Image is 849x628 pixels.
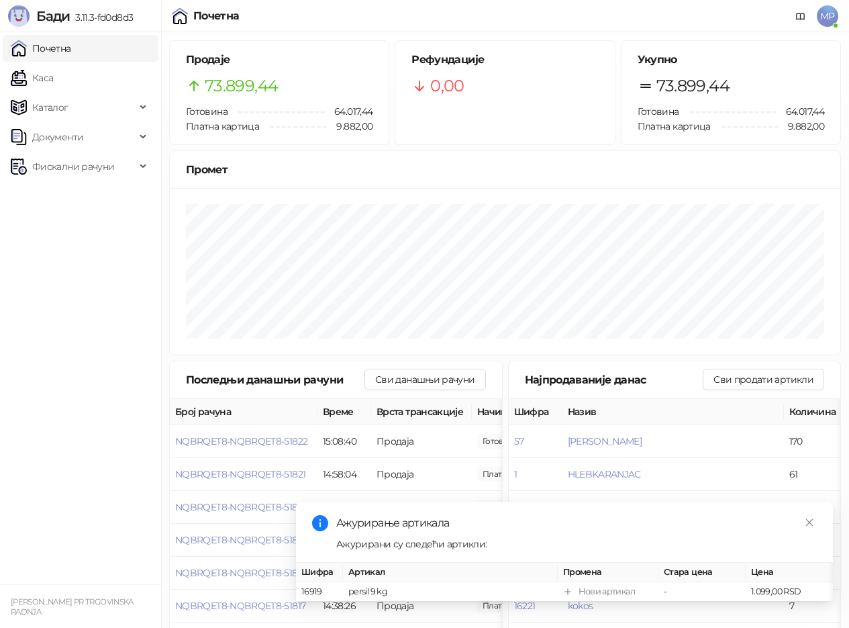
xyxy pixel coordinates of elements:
[477,500,523,514] span: 1.731,00
[186,371,364,388] div: Последњи данашњи рачуни
[170,399,317,425] th: Број рачуна
[817,5,838,27] span: MP
[336,515,817,531] div: Ажурирање артикала
[175,468,305,480] button: NQBRQET8-NQBRQET8-51821
[317,399,371,425] th: Време
[327,119,372,134] span: 9.882,00
[779,119,824,134] span: 9.882,00
[509,399,562,425] th: Шифра
[8,5,30,27] img: Logo
[477,467,549,482] span: 510,00
[205,73,278,99] span: 73.899,44
[175,600,305,612] button: NQBRQET8-NQBRQET8-51817
[175,567,306,579] button: NQBRQET8-NQBRQET8-51818
[317,425,371,458] td: 15:08:40
[186,105,228,118] span: Готовина
[186,161,824,178] div: Промет
[70,11,133,24] span: 3.11.3-fd0d8d3
[11,64,53,91] a: Каса
[658,563,746,582] th: Стара цена
[343,582,558,602] td: persil 9 kg
[193,11,240,21] div: Почетна
[296,563,343,582] th: Шифра
[32,153,114,180] span: Фискални рачуни
[746,563,833,582] th: Цена
[703,369,824,390] button: Сви продати артикли
[36,8,70,24] span: Бади
[568,501,600,513] button: KUPUS
[784,399,844,425] th: Количина
[175,501,308,513] button: NQBRQET8-NQBRQET8-51820
[186,120,259,132] span: Платна картица
[790,5,811,27] a: Документација
[477,434,523,449] span: 315,00
[568,435,642,447] button: [PERSON_NAME]
[371,458,472,491] td: Продаја
[11,35,71,62] a: Почетна
[784,425,844,458] td: 170
[777,104,824,119] span: 64.017,44
[558,563,658,582] th: Промена
[317,491,371,524] td: 14:51:37
[371,399,472,425] th: Врста трансакције
[186,52,372,68] h5: Продаје
[579,585,635,598] div: Нови артикал
[32,94,68,121] span: Каталог
[525,371,703,388] div: Најпродаваније данас
[802,515,817,530] a: Close
[638,120,711,132] span: Платна картица
[343,563,558,582] th: Артикал
[746,582,833,602] td: 1.099,00 RSD
[317,458,371,491] td: 14:58:04
[784,491,844,524] td: 12,34
[411,52,598,68] h5: Рефундације
[514,435,524,447] button: 57
[336,537,817,551] div: Ажурирани су следећи артикли:
[805,518,814,527] span: close
[430,73,464,99] span: 0,00
[325,104,372,119] span: 64.017,44
[32,124,83,150] span: Документи
[175,534,306,546] button: NQBRQET8-NQBRQET8-51819
[656,73,730,99] span: 73.899,44
[371,425,472,458] td: Продаја
[364,369,485,390] button: Сви данашњи рачуни
[472,399,606,425] th: Начини плаћања
[784,458,844,491] td: 61
[11,597,134,617] small: [PERSON_NAME] PR TRGOVINSKA RADNJA
[638,105,679,118] span: Готовина
[296,582,343,602] td: 16919
[175,435,307,447] button: NQBRQET8-NQBRQET8-51822
[514,468,517,480] button: 1
[371,491,472,524] td: Продаја
[562,399,784,425] th: Назив
[312,515,328,531] span: info-circle
[514,501,524,513] button: 22
[568,468,641,480] button: HLEBKARANJAC
[658,582,746,602] td: -
[638,52,824,68] h5: Укупно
